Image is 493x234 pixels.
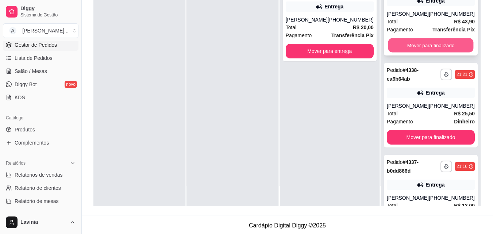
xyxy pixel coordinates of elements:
[6,160,26,166] span: Relatórios
[15,197,59,205] span: Relatório de mesas
[15,126,35,133] span: Produtos
[3,65,78,77] a: Salão / Mesas
[429,10,475,18] div: [PHONE_NUMBER]
[286,16,328,23] div: [PERSON_NAME]
[3,3,78,20] a: DiggySistema de Gestão
[454,119,475,124] strong: Dinheiro
[387,159,419,174] strong: # 4337-b0dd866d
[15,41,57,49] span: Gestor de Pedidos
[3,208,78,220] a: Relatório de fidelidadenovo
[331,32,374,38] strong: Transferência Pix
[387,202,398,210] span: Total
[3,137,78,149] a: Complementos
[3,214,78,231] button: Lavinia
[432,27,475,32] strong: Transferência Pix
[15,171,63,179] span: Relatórios de vendas
[9,27,16,34] span: A
[387,102,429,110] div: [PERSON_NAME]
[3,182,78,194] a: Relatório de clientes
[454,19,475,24] strong: R$ 43,90
[425,181,444,188] div: Entrega
[328,16,374,23] div: [PHONE_NUMBER]
[3,23,78,38] button: Select a team
[3,92,78,103] a: KDS
[3,195,78,207] a: Relatório de mesas
[15,54,53,62] span: Lista de Pedidos
[388,38,473,53] button: Mover para finalizado
[324,3,343,10] div: Entrega
[20,219,67,226] span: Lavinia
[22,27,69,34] div: [PERSON_NAME] ...
[286,31,312,39] span: Pagamento
[429,102,475,110] div: [PHONE_NUMBER]
[457,72,467,77] div: 21:21
[387,26,413,34] span: Pagamento
[425,89,444,96] div: Entrega
[387,130,475,145] button: Mover para finalizado
[429,194,475,202] div: [PHONE_NUMBER]
[15,81,37,88] span: Diggy Bot
[454,203,475,208] strong: R$ 12,00
[286,44,374,58] button: Mover para entrega
[15,139,49,146] span: Complementos
[457,164,467,169] div: 21:16
[15,184,61,192] span: Relatório de clientes
[3,39,78,51] a: Gestor de Pedidos
[387,110,398,118] span: Total
[454,111,475,116] strong: R$ 25,50
[3,78,78,90] a: Diggy Botnovo
[286,23,297,31] span: Total
[387,118,413,126] span: Pagamento
[353,24,374,30] strong: R$ 20,00
[20,5,76,12] span: Diggy
[3,169,78,181] a: Relatórios de vendas
[387,18,398,26] span: Total
[3,52,78,64] a: Lista de Pedidos
[15,68,47,75] span: Salão / Mesas
[387,159,403,165] span: Pedido
[3,112,78,124] div: Catálogo
[20,12,76,18] span: Sistema de Gestão
[3,124,78,135] a: Produtos
[387,67,403,73] span: Pedido
[387,67,419,82] strong: # 4338-ea6b64ab
[387,10,429,18] div: [PERSON_NAME]
[15,94,25,101] span: KDS
[387,194,429,202] div: [PERSON_NAME]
